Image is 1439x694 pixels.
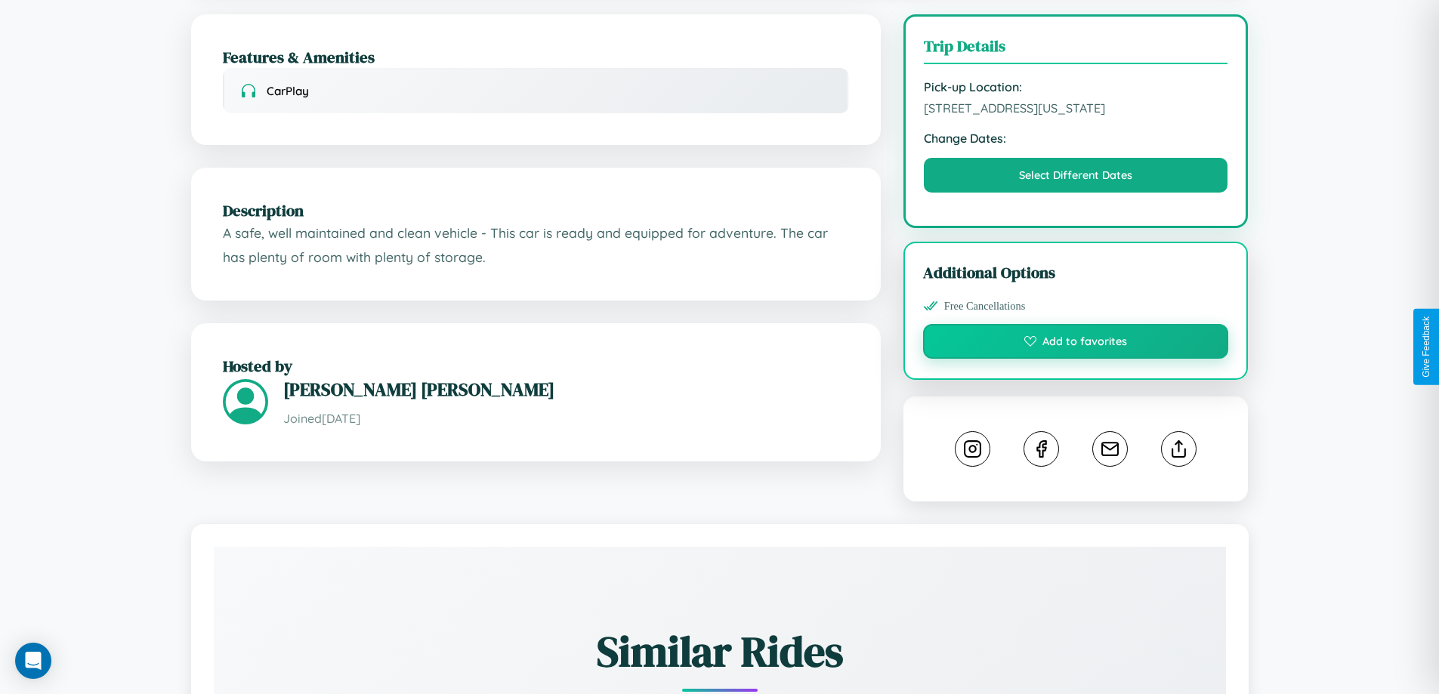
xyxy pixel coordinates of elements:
h3: Additional Options [923,261,1229,283]
span: [STREET_ADDRESS][US_STATE] [924,100,1228,116]
div: Give Feedback [1421,316,1431,378]
div: Open Intercom Messenger [15,643,51,679]
h2: Hosted by [223,355,849,377]
h3: [PERSON_NAME] [PERSON_NAME] [283,377,849,402]
button: Select Different Dates [924,158,1228,193]
h2: Similar Rides [267,622,1173,680]
span: Free Cancellations [944,300,1026,313]
h2: Features & Amenities [223,46,849,68]
p: A safe, well maintained and clean vehicle - This car is ready and equipped for adventure. The car... [223,221,849,269]
strong: Pick-up Location: [924,79,1228,94]
strong: Change Dates: [924,131,1228,146]
h3: Trip Details [924,35,1228,64]
button: Add to favorites [923,324,1229,359]
p: Joined [DATE] [283,408,849,430]
h2: Description [223,199,849,221]
span: CarPlay [267,84,309,98]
